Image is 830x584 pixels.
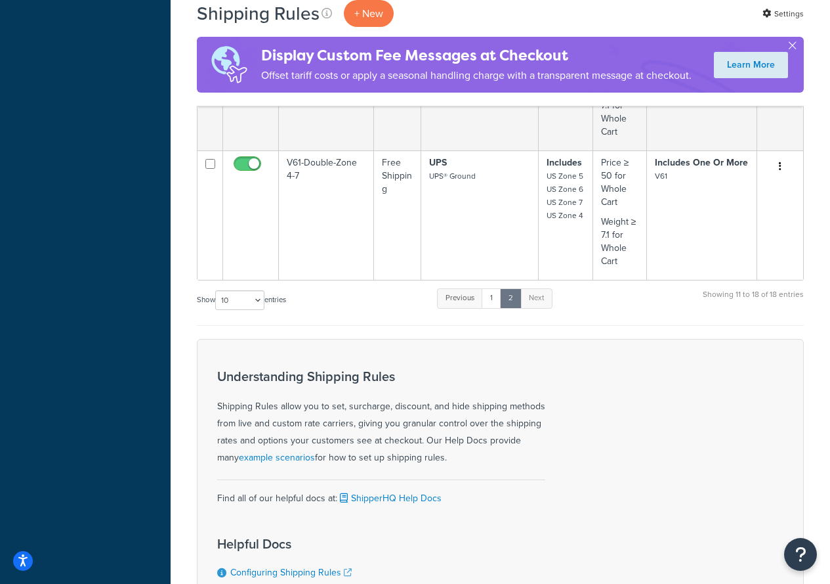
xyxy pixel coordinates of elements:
p: Weight ≥ 7.1 for Whole Cart [601,215,638,268]
a: 1 [482,288,501,308]
div: Shipping Rules allow you to set, surcharge, discount, and hide shipping methods from live and cus... [217,369,545,466]
strong: Includes [547,156,582,169]
a: 2 [500,288,522,308]
h3: Helpful Docs [217,537,432,551]
div: Find all of our helpful docs at: [217,480,545,507]
td: Price ≥ 50 for Whole Cart [593,150,647,280]
small: V61 [655,170,667,182]
h4: Display Custom Fee Messages at Checkout [261,45,692,66]
a: ShipperHQ Help Docs [337,491,442,505]
p: Offset tariff costs or apply a seasonal handling charge with a transparent message at checkout. [261,66,692,85]
a: Settings [762,5,804,23]
select: Showentries [215,290,264,310]
div: Showing 11 to 18 of 18 entries [703,287,804,315]
label: Show entries [197,290,286,310]
small: US Zone 5 US Zone 6 US Zone 7 US Zone 4 [547,170,583,221]
strong: UPS [429,156,447,169]
a: Learn More [714,52,788,78]
a: Next [520,288,552,308]
h3: Understanding Shipping Rules [217,369,545,384]
a: Previous [437,288,483,308]
p: Weight ≥ 7.1 for Whole Cart [601,86,638,139]
a: example scenarios [239,451,315,464]
img: duties-banner-06bc72dcb5fe05cb3f9472aba00be2ae8eb53ab6f0d8bb03d382ba314ac3c341.png [197,37,261,93]
a: Configuring Shipping Rules [230,566,352,579]
h1: Shipping Rules [197,1,320,26]
small: UPS® Ground [429,170,476,182]
td: V61-Double-Zone 4-7 [279,150,374,280]
button: Open Resource Center [784,538,817,571]
strong: Includes One Or More [655,156,748,169]
td: Free Shipping [374,150,421,280]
